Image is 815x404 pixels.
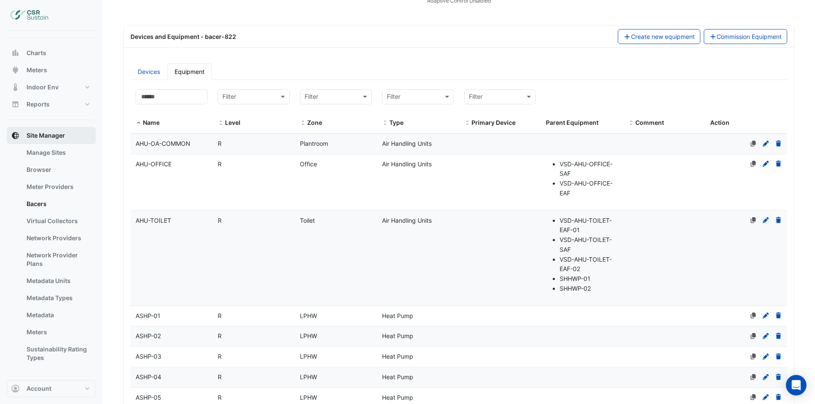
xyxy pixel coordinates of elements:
[560,235,618,255] li: VSD-AHU-TOILET-SAF
[382,312,413,319] span: Heat Pump
[20,272,96,289] a: Metadata Units
[300,394,317,401] span: LPHW
[762,332,770,339] a: Edit
[382,217,432,224] span: Air Handling Units
[389,119,403,126] span: Type
[167,63,212,80] a: Equipment
[7,44,96,62] button: Charts
[136,312,160,319] span: ASHP-01
[218,217,222,224] span: R
[20,247,96,272] a: Network Provider Plans
[762,312,770,319] a: Edit
[560,255,618,274] li: VSD-AHU-TOILET-EAF-02
[546,119,599,126] span: Parent Equipment
[618,29,700,44] button: Create new equipment
[7,62,96,79] button: Meters
[775,312,782,319] a: Delete
[136,373,161,380] span: ASHP-04
[136,394,161,401] span: ASHP-05
[382,120,388,127] span: Type
[136,160,172,168] span: AHU-OFFICE
[20,289,96,307] a: Metadata Types
[775,160,782,168] a: Delete
[11,100,20,109] app-icon: Reports
[635,119,664,126] span: Comment
[382,394,413,401] span: Heat Pump
[750,140,757,147] a: No primary device defined
[27,83,59,91] span: Indoor Env
[628,120,634,127] span: Comment
[136,353,161,360] span: ASHP-03
[775,373,782,380] a: Delete
[7,79,96,96] button: Indoor Env
[11,131,20,140] app-icon: Site Manager
[300,217,315,224] span: Toilet
[218,353,222,360] span: R
[11,83,20,91] app-icon: Indoor Env
[136,140,190,147] span: AHU-OA-COMMON
[20,144,96,161] a: Manage Sites
[560,216,618,236] li: VSD-AHU-TOILET-EAF-01
[300,160,317,168] span: Office
[762,373,770,380] a: Edit
[20,178,96,195] a: Meter Providers
[471,119,516,126] span: Primary Device
[307,119,322,126] span: Zone
[20,341,96,366] a: Sustainability Rating Types
[136,332,161,339] span: ASHP-02
[20,212,96,230] a: Virtual Collectors
[20,324,96,341] a: Meters
[750,312,757,319] a: No primary device defined
[136,217,171,224] span: AHU-TOILET
[762,160,770,168] a: Edit
[464,120,470,127] span: Primary Device
[710,119,729,126] span: Action
[27,384,51,393] span: Account
[750,160,757,168] a: No primary device defined
[382,140,432,147] span: Air Handling Units
[136,120,142,127] span: Name
[20,161,96,178] a: Browser
[775,353,782,360] a: Delete
[7,127,96,144] button: Site Manager
[27,131,65,140] span: Site Manager
[7,380,96,397] button: Account
[20,307,96,324] a: Metadata
[762,217,770,224] a: Edit
[762,394,770,401] a: Edit
[11,66,20,74] app-icon: Meters
[750,217,757,224] a: No primary device defined
[560,179,618,198] li: VSD-AHU-OFFICE-EAF
[382,332,413,339] span: Heat Pump
[762,353,770,360] a: Edit
[560,284,618,294] li: SHHWP-02
[20,230,96,247] a: Network Providers
[786,375,806,395] div: Open Intercom Messenger
[750,373,757,380] a: No primary device defined
[20,195,96,212] a: Bacers
[11,49,20,57] app-icon: Charts
[300,312,317,319] span: LPHW
[300,140,328,147] span: Plantroom
[750,332,757,339] a: No primary device defined
[775,217,782,224] a: Delete
[382,373,413,380] span: Heat Pump
[300,373,317,380] span: LPHW
[218,394,222,401] span: R
[704,29,788,44] button: Commission Equipment
[7,96,96,113] button: Reports
[27,66,47,74] span: Meters
[10,7,49,24] img: Company Logo
[775,140,782,147] a: Delete
[218,312,222,319] span: R
[775,394,782,401] a: Delete
[300,353,317,360] span: LPHW
[27,100,50,109] span: Reports
[130,63,167,80] a: Devices
[762,140,770,147] a: Edit
[300,120,306,127] span: Zone
[218,332,222,339] span: R
[218,120,224,127] span: Level
[750,353,757,360] a: No primary device defined
[382,353,413,360] span: Heat Pump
